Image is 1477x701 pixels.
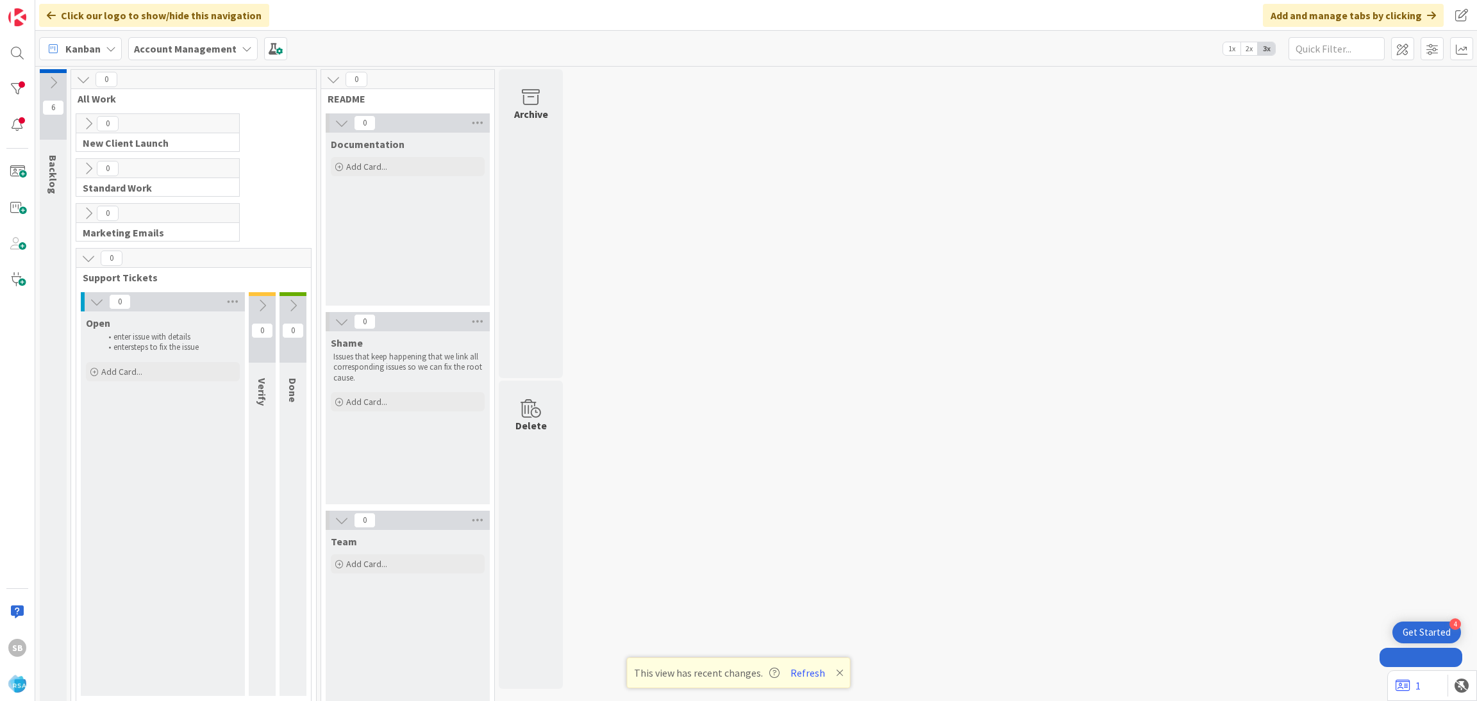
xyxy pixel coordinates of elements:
[39,4,269,27] div: Click our logo to show/hide this navigation
[354,513,376,528] span: 0
[78,92,300,105] span: All Work
[1258,42,1275,55] span: 3x
[1396,678,1421,693] a: 1
[1449,618,1461,630] div: 4
[1240,42,1258,55] span: 2x
[331,535,357,548] span: Team
[287,378,299,402] span: Done
[354,115,376,131] span: 0
[328,92,478,105] span: README
[47,155,60,194] span: Backlog
[83,226,223,239] span: Marketing Emails
[1289,37,1385,60] input: Quick Filter...
[514,106,548,122] div: Archive
[8,8,26,26] img: Visit kanbanzone.com
[109,294,131,309] span: 0
[634,665,780,680] span: This view has recent changes.
[346,558,387,570] span: Add Card...
[282,323,304,338] span: 0
[86,317,110,329] span: Open
[97,206,119,221] span: 0
[1403,626,1451,639] div: Get Started
[251,323,273,338] span: 0
[134,42,237,55] b: Account Management
[101,332,238,342] li: enter issue with details
[101,342,238,352] li: enter
[131,342,199,352] span: steps to fix the issue
[42,100,64,115] span: 6
[346,396,387,408] span: Add Card...
[101,251,122,266] span: 0
[65,41,101,56] span: Kanban
[354,314,376,329] span: 0
[101,366,142,377] span: Add Card...
[1263,4,1444,27] div: Add and manage tabs by clicking
[515,418,547,433] div: Delete
[8,675,26,693] img: avatar
[786,664,830,681] button: Refresh
[333,352,482,383] p: Issues that keep happening that we link all corresponding issues so we can fix the root cause.
[83,181,223,194] span: Standard Work
[256,378,269,406] span: Verify
[1223,42,1240,55] span: 1x
[331,138,405,151] span: Documentation
[331,336,363,349] span: Shame
[83,271,295,284] span: Support Tickets
[97,116,119,131] span: 0
[346,72,367,87] span: 0
[8,639,26,657] div: SB
[346,161,387,172] span: Add Card...
[83,136,223,149] span: New Client Launch
[96,72,117,87] span: 0
[97,161,119,176] span: 0
[1392,622,1461,643] div: Open Get Started checklist, remaining modules: 4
